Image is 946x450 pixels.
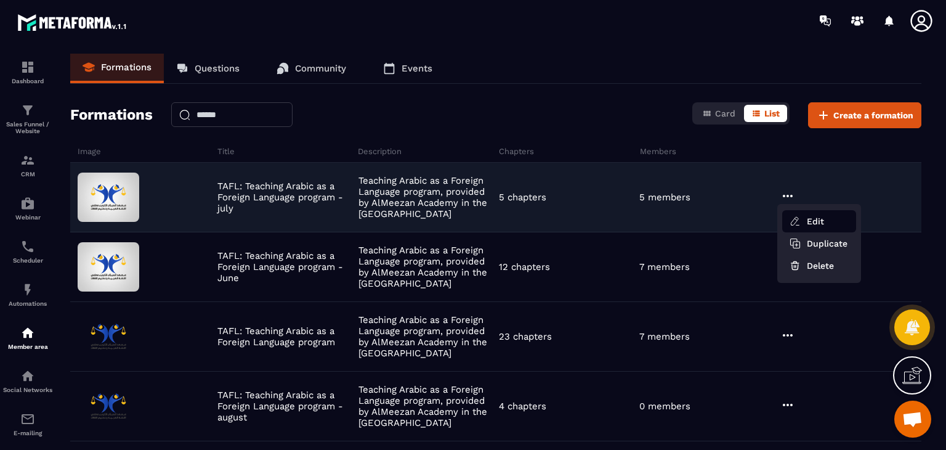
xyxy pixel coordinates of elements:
span: Card [715,108,735,118]
h2: Formations [70,102,153,128]
a: schedulerschedulerScheduler [3,230,52,273]
span: Create a formation [833,109,913,121]
p: TAFL: Teaching Arabic as a Foreign Language program - august [217,390,352,423]
p: E-mailing [3,430,52,436]
p: Sales Funnel / Website [3,121,52,134]
p: Automations [3,300,52,307]
p: TAFL: Teaching Arabic as a Foreign Language program - july [217,181,352,214]
button: List [744,105,787,122]
img: formation [20,60,35,75]
p: Questions [195,63,240,74]
p: 12 chapters [499,261,550,272]
a: emailemailE-mailing [3,403,52,446]
p: Scheduler [3,257,52,264]
p: 7 members [639,261,690,272]
a: Formations [70,54,164,83]
img: automations [20,196,35,211]
p: Teaching Arabic as a Foreign Language program, provided by AlMeezan Academy in the [GEOGRAPHIC_DATA] [358,245,493,289]
p: Community [295,63,346,74]
h6: Description [358,147,496,156]
a: Community [264,54,358,83]
a: automationsautomationsAutomations [3,273,52,316]
p: Webinar [3,214,52,221]
p: 5 members [639,192,690,203]
img: formation [20,103,35,118]
h6: Members [640,147,778,156]
img: formation-background [78,382,139,431]
a: automationsautomationsMember area [3,316,52,359]
p: Events [402,63,432,74]
p: Teaching Arabic as a Foreign Language program, provided by AlMeezan Academy in the [GEOGRAPHIC_DATA] [358,175,493,219]
p: 5 chapters [499,192,546,203]
a: automationsautomationsWebinar [3,187,52,230]
img: automations [20,282,35,297]
h6: Title [217,147,355,156]
p: Social Networks [3,387,52,393]
img: automations [20,325,35,340]
p: Teaching Arabic as a Foreign Language program, provided by AlMeezan Academy in the [GEOGRAPHIC_DATA] [358,384,493,428]
button: Edit [782,210,856,232]
img: formation-background [78,312,139,361]
img: social-network [20,369,35,383]
a: Events [371,54,445,83]
p: 0 members [639,401,690,412]
a: Open chat [894,401,931,438]
span: List [764,108,780,118]
img: scheduler [20,239,35,254]
h6: Image [78,147,214,156]
img: formation-background [78,173,139,222]
p: TAFL: Teaching Arabic as a Foreign Language program - June [217,250,352,284]
button: Create a formation [808,102,921,128]
img: formation [20,153,35,168]
p: Member area [3,343,52,350]
p: Teaching Arabic as a Foreign Language program, provided by AlMeezan Academy in the [GEOGRAPHIC_DATA] [358,314,493,359]
button: Duplicate [782,232,856,255]
p: 7 members [639,331,690,342]
a: formationformationSales Funnel / Website [3,94,52,144]
img: formation-background [78,242,139,292]
img: email [20,412,35,427]
a: Questions [164,54,252,83]
p: TAFL: Teaching Arabic as a Foreign Language program [217,325,352,348]
p: 23 chapters [499,331,552,342]
h6: Chapters [499,147,637,156]
a: formationformationDashboard [3,51,52,94]
img: logo [17,11,128,33]
button: Card [695,105,743,122]
p: Dashboard [3,78,52,84]
a: social-networksocial-networkSocial Networks [3,359,52,403]
button: Delete [782,255,856,277]
a: formationformationCRM [3,144,52,187]
p: CRM [3,171,52,178]
p: 4 chapters [499,401,546,412]
p: Formations [101,62,152,73]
